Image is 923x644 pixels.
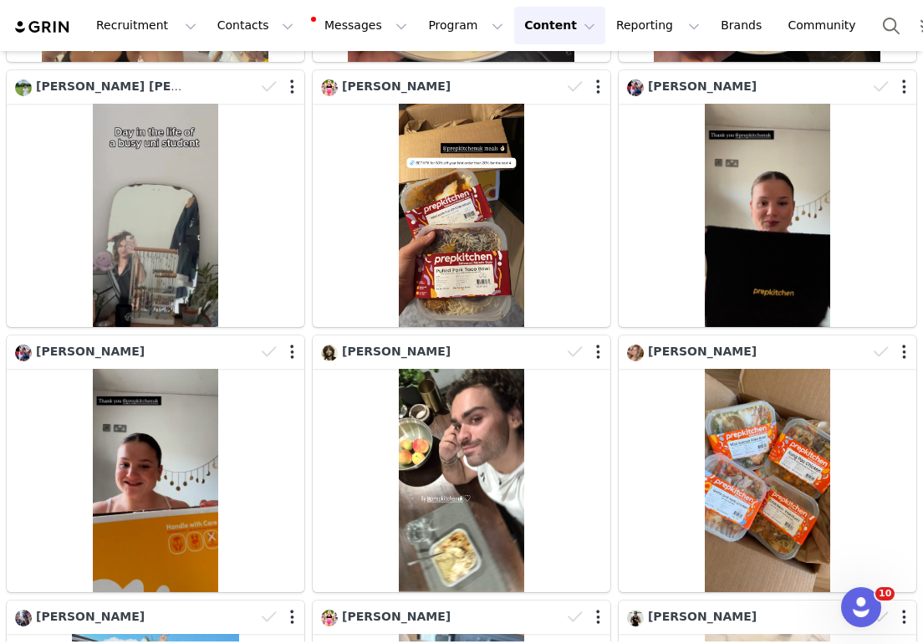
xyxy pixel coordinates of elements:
img: 525d3e15-5e9f-481d-93d0-ff3956780278.jpg [627,79,644,96]
img: grin logo [13,19,72,35]
img: 71956c18-243f-44cb-b558-4b24fb805b2c.jpg [15,610,32,626]
button: Content [514,7,605,44]
iframe: Intercom live chat [841,587,881,627]
button: Reporting [606,7,710,44]
button: Messages [304,7,417,44]
img: 7ec8d273-b12e-48eb-a786-2240c41bdb4b.jpg [627,345,644,361]
img: 525d3e15-5e9f-481d-93d0-ff3956780278.jpg [15,345,32,361]
span: [PERSON_NAME] [342,79,451,93]
span: [PERSON_NAME] [PERSON_NAME] [36,79,258,93]
a: Community [778,7,874,44]
span: 10 [875,587,895,601]
span: [PERSON_NAME] [648,610,757,623]
span: [PERSON_NAME] [36,610,145,623]
img: f4a6359a-bae5-43d6-b728-c437e4b9f5a7.jpg [321,79,338,96]
img: 85721c26-96e9-4805-80b5-dc71b8a26bd5.jpg [15,79,32,96]
a: Brands [711,7,777,44]
button: Contacts [207,7,303,44]
button: Recruitment [86,7,207,44]
img: f4a6359a-bae5-43d6-b728-c437e4b9f5a7.jpg [321,610,338,626]
button: Search [873,7,910,44]
span: [PERSON_NAME] [648,345,757,358]
span: [PERSON_NAME] [36,345,145,358]
button: Program [418,7,513,44]
span: [PERSON_NAME] [342,345,451,358]
img: c760e27b-db95-4e01-9189-ab45f12eff9e.jpg [321,345,338,361]
span: [PERSON_NAME] [342,610,451,623]
img: e07b70de-cd0f-423e-899e-7ad7363b67cf.jpg [627,610,644,626]
span: [PERSON_NAME] [648,79,757,93]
